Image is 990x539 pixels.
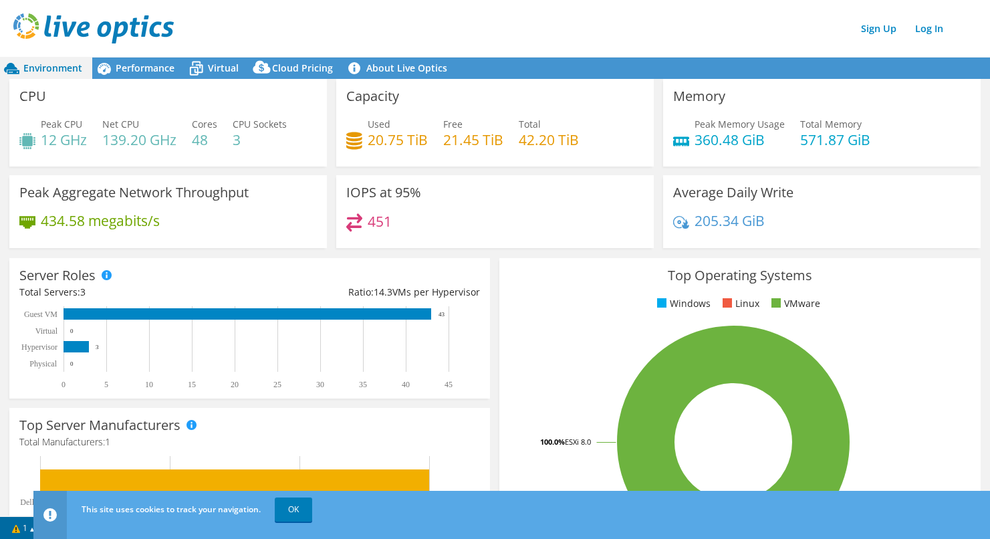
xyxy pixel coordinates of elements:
[20,498,34,507] text: Dell
[443,132,503,147] h4: 21.45 TiB
[233,118,287,130] span: CPU Sockets
[19,418,180,433] h3: Top Server Manufacturers
[192,118,217,130] span: Cores
[3,520,44,536] a: 1
[80,286,86,298] span: 3
[273,380,281,389] text: 25
[70,360,74,367] text: 0
[443,118,463,130] span: Free
[654,296,711,311] li: Windows
[346,185,421,200] h3: IOPS at 95%
[41,132,87,147] h4: 12 GHz
[250,285,481,300] div: Ratio: VMs per Hypervisor
[145,380,153,389] text: 10
[21,342,57,352] text: Hypervisor
[445,380,453,389] text: 45
[272,62,333,74] span: Cloud Pricing
[695,132,785,147] h4: 360.48 GiB
[368,118,390,130] span: Used
[188,380,196,389] text: 15
[368,132,428,147] h4: 20.75 TiB
[233,132,287,147] h4: 3
[768,296,820,311] li: VMware
[695,118,785,130] span: Peak Memory Usage
[316,380,324,389] text: 30
[116,62,174,74] span: Performance
[208,62,239,74] span: Virtual
[908,19,950,38] a: Log In
[96,344,99,350] text: 3
[519,132,579,147] h4: 42.20 TiB
[565,437,591,447] tspan: ESXi 8.0
[105,435,110,448] span: 1
[70,328,74,334] text: 0
[719,296,759,311] li: Linux
[346,89,399,104] h3: Capacity
[104,380,108,389] text: 5
[673,89,725,104] h3: Memory
[368,214,392,229] h4: 451
[854,19,903,38] a: Sign Up
[359,380,367,389] text: 35
[402,380,410,389] text: 40
[41,118,82,130] span: Peak CPU
[82,504,261,515] span: This site uses cookies to track your navigation.
[192,132,217,147] h4: 48
[800,118,862,130] span: Total Memory
[343,58,457,79] a: About Live Optics
[102,118,139,130] span: Net CPU
[19,268,96,283] h3: Server Roles
[19,435,480,449] h4: Total Manufacturers:
[24,310,57,319] text: Guest VM
[673,185,793,200] h3: Average Daily Write
[439,311,445,318] text: 43
[800,132,870,147] h4: 571.87 GiB
[275,498,312,522] a: OK
[35,326,58,336] text: Virtual
[509,268,970,283] h3: Top Operating Systems
[19,89,46,104] h3: CPU
[29,359,57,368] text: Physical
[374,286,392,298] span: 14.3
[41,213,160,228] h4: 434.58 megabits/s
[695,213,765,228] h4: 205.34 GiB
[13,13,174,43] img: live_optics_svg.svg
[19,285,250,300] div: Total Servers:
[519,118,541,130] span: Total
[19,185,249,200] h3: Peak Aggregate Network Throughput
[23,62,82,74] span: Environment
[61,380,66,389] text: 0
[102,132,176,147] h4: 139.20 GHz
[231,380,239,389] text: 20
[540,437,565,447] tspan: 100.0%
